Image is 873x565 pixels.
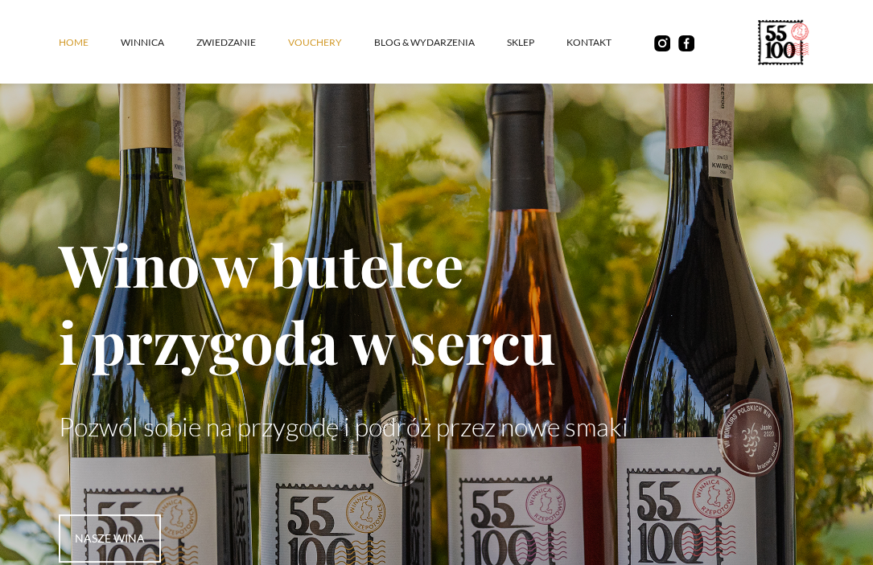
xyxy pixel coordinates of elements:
p: Pozwól sobie na przygodę i podróż przez nowe smaki [59,411,815,442]
h1: Wino w butelce i przygoda w sercu [59,225,815,379]
a: SKLEP [507,18,566,67]
a: kontakt [566,18,644,67]
a: ZWIEDZANIE [196,18,288,67]
a: vouchery [288,18,374,67]
a: winnica [121,18,196,67]
a: nasze wina [59,514,161,563]
a: Blog & Wydarzenia [374,18,507,67]
a: Home [59,18,121,67]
